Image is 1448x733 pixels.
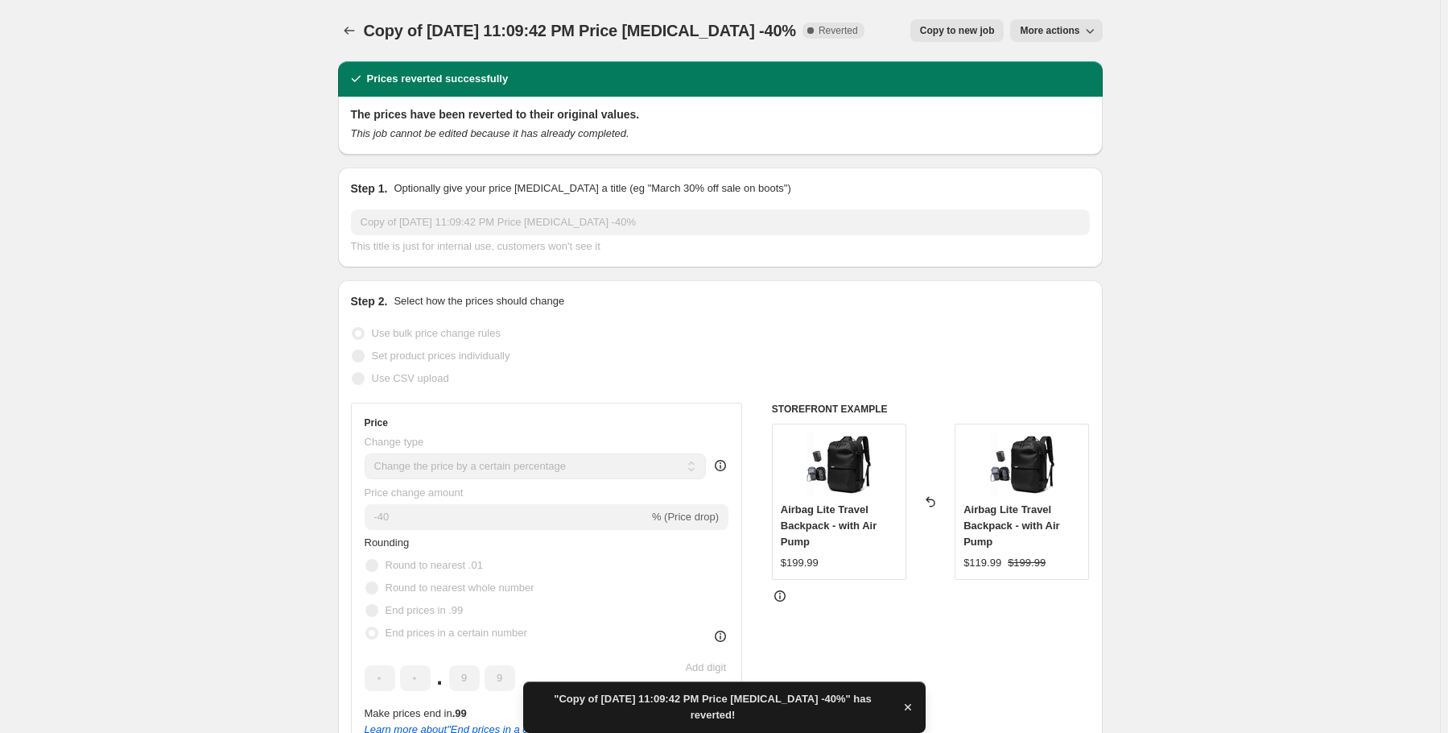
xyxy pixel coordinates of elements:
[365,707,467,719] span: Make prices end in
[452,707,467,719] b: .99
[819,24,858,37] span: Reverted
[365,504,649,530] input: -15
[386,559,483,571] span: Round to nearest .01
[351,240,600,252] span: This title is just for internal use, customers won't see it
[365,436,424,448] span: Change type
[351,180,388,197] h2: Step 1.
[485,665,515,691] input: ﹡
[365,416,388,429] h3: Price
[364,22,796,39] span: Copy of [DATE] 11:09:42 PM Price [MEDICAL_DATA] -40%
[365,536,410,549] span: Rounding
[372,327,501,339] span: Use bulk price change rules
[652,511,719,523] span: % (Price drop)
[1008,555,1046,571] strike: $199.99
[435,665,444,691] span: .
[400,665,431,691] input: ﹡
[367,71,509,87] h2: Prices reverted successfully
[386,627,527,639] span: End prices in a certain number
[1020,24,1079,37] span: More actions
[372,372,449,384] span: Use CSV upload
[394,180,790,197] p: Optionally give your price [MEDICAL_DATA] a title (eg "March 30% off sale on boots")
[351,293,388,309] h2: Step 2.
[351,106,1090,122] h2: The prices have been reverted to their original values.
[533,691,893,723] span: "Copy of [DATE] 11:09:42 PM Price [MEDICAL_DATA] -40%" has reverted!
[807,433,871,497] img: airbag-lite-matt-black-with-air-pump-packlite-gear-3237634_80x.png
[449,665,480,691] input: ﹡
[963,555,1001,571] div: $119.99
[781,503,877,548] span: Airbag Lite Travel Backpack - with Air Pump
[351,127,629,139] i: This job cannot be edited because it has already completed.
[338,19,361,42] button: Price change jobs
[772,403,1090,416] h6: STOREFRONT EXAMPLE
[990,433,1054,497] img: airbag-lite-matt-black-with-air-pump-packlite-gear-3237634_80x.png
[386,604,464,616] span: End prices in .99
[712,458,728,474] div: help
[963,503,1059,548] span: Airbag Lite Travel Backpack - with Air Pump
[365,665,395,691] input: ﹡
[920,24,995,37] span: Copy to new job
[386,582,534,594] span: Round to nearest whole number
[365,487,464,499] span: Price change amount
[351,209,1090,235] input: 30% off holiday sale
[372,350,510,362] span: Set product prices individually
[394,293,564,309] p: Select how the prices should change
[781,555,819,571] div: $199.99
[910,19,1005,42] button: Copy to new job
[1010,19,1102,42] button: More actions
